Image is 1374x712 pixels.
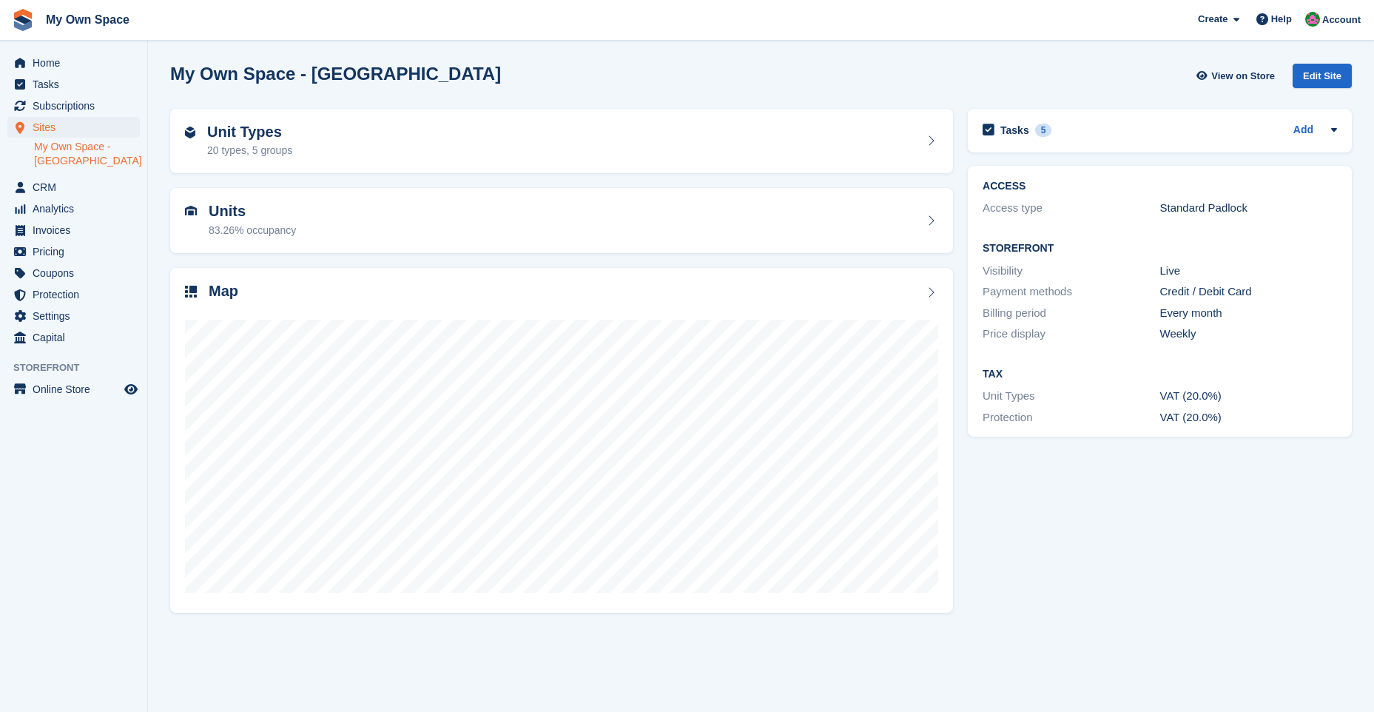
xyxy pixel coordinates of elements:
a: menu [7,74,140,95]
a: menu [7,177,140,198]
span: Online Store [33,379,121,400]
a: menu [7,327,140,348]
span: Tasks [33,74,121,95]
div: Live [1160,263,1337,280]
a: menu [7,306,140,326]
h2: Units [209,203,296,220]
a: menu [7,53,140,73]
h2: My Own Space - [GEOGRAPHIC_DATA] [170,64,501,84]
h2: Storefront [983,243,1337,255]
div: Every month [1160,305,1337,322]
a: menu [7,95,140,116]
h2: ACCESS [983,181,1337,192]
div: Edit Site [1293,64,1352,88]
div: Standard Padlock [1160,200,1337,217]
div: Visibility [983,263,1159,280]
a: menu [7,198,140,219]
span: Subscriptions [33,95,121,116]
div: Billing period [983,305,1159,322]
span: View on Store [1211,69,1275,84]
img: unit-icn-7be61d7bf1b0ce9d3e12c5938cc71ed9869f7b940bace4675aadf7bd6d80202e.svg [185,206,197,216]
span: Storefront [13,360,147,375]
a: View on Store [1194,64,1281,88]
img: Lucy Parry [1305,12,1320,27]
span: Pricing [33,241,121,262]
a: Preview store [122,380,140,398]
a: menu [7,263,140,283]
div: Protection [983,409,1159,426]
a: menu [7,220,140,241]
a: My Own Space [40,7,135,32]
span: Invoices [33,220,121,241]
span: Settings [33,306,121,326]
img: stora-icon-8386f47178a22dfd0bd8f6a31ec36ba5ce8667c1dd55bd0f319d3a0aa187defe.svg [12,9,34,31]
span: Capital [33,327,121,348]
a: My Own Space - [GEOGRAPHIC_DATA] [34,140,140,168]
div: Price display [983,326,1159,343]
h2: Tasks [1000,124,1029,137]
span: Analytics [33,198,121,219]
div: VAT (20.0%) [1160,409,1337,426]
img: map-icn-33ee37083ee616e46c38cad1a60f524a97daa1e2b2c8c0bc3eb3415660979fc1.svg [185,286,197,298]
a: Add [1293,122,1313,139]
div: Unit Types [983,388,1159,405]
h2: Tax [983,369,1337,380]
span: Coupons [33,263,121,283]
div: 20 types, 5 groups [207,143,292,158]
div: Weekly [1160,326,1337,343]
a: menu [7,117,140,138]
span: Sites [33,117,121,138]
a: Units 83.26% occupancy [170,188,953,253]
div: 83.26% occupancy [209,223,296,238]
span: Create [1198,12,1227,27]
span: Protection [33,284,121,305]
div: VAT (20.0%) [1160,388,1337,405]
a: menu [7,284,140,305]
h2: Unit Types [207,124,292,141]
img: unit-type-icn-2b2737a686de81e16bb02015468b77c625bbabd49415b5ef34ead5e3b44a266d.svg [185,127,195,138]
a: Unit Types 20 types, 5 groups [170,109,953,174]
div: 5 [1035,124,1052,137]
span: Account [1322,13,1361,27]
span: CRM [33,177,121,198]
div: Payment methods [983,283,1159,300]
div: Credit / Debit Card [1160,283,1337,300]
span: Help [1271,12,1292,27]
a: Map [170,268,953,614]
div: Access type [983,200,1159,217]
a: Edit Site [1293,64,1352,94]
h2: Map [209,283,238,300]
a: menu [7,379,140,400]
a: menu [7,241,140,262]
span: Home [33,53,121,73]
